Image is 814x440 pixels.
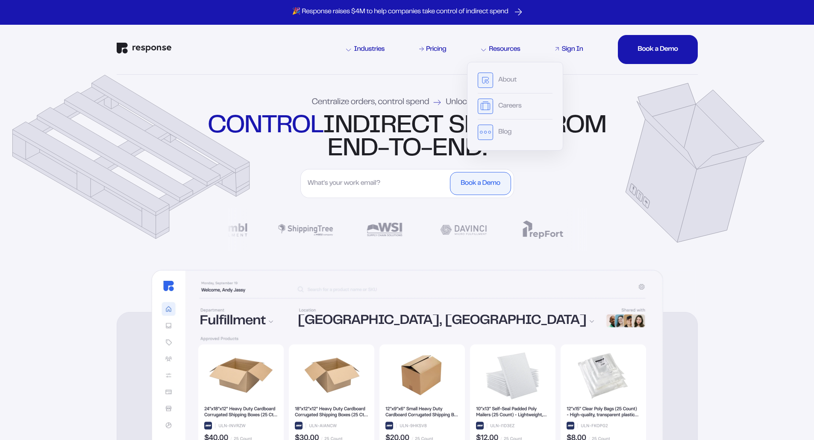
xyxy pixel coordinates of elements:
div: Sign In [561,46,583,53]
a: Pricing [418,44,448,55]
div: Industries [346,46,385,53]
div: Book a Demo [461,180,500,187]
a: Response Home [117,43,171,56]
button: Book a Demo [450,172,511,195]
div: Pricing [426,46,446,53]
div: Centralize orders, control spend [312,98,503,107]
strong: control [208,115,323,137]
div: Fulfillment [200,315,288,329]
span: Unlock savings. [446,98,502,107]
input: What's your work email? [303,172,448,195]
div: Resources [481,46,520,53]
div: Book a Demo [638,46,678,53]
img: Response Logo [117,43,171,54]
button: Book a DemoBook a DemoBook a DemoBook a DemoBook a Demo [618,35,697,64]
a: Sign In [553,44,585,55]
div: [GEOGRAPHIC_DATA], [GEOGRAPHIC_DATA] [298,315,594,328]
p: 🎉 Response raises $4M to help companies take control of indirect spend [292,8,508,17]
div: indirect spend from end-to-end. [206,115,608,161]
